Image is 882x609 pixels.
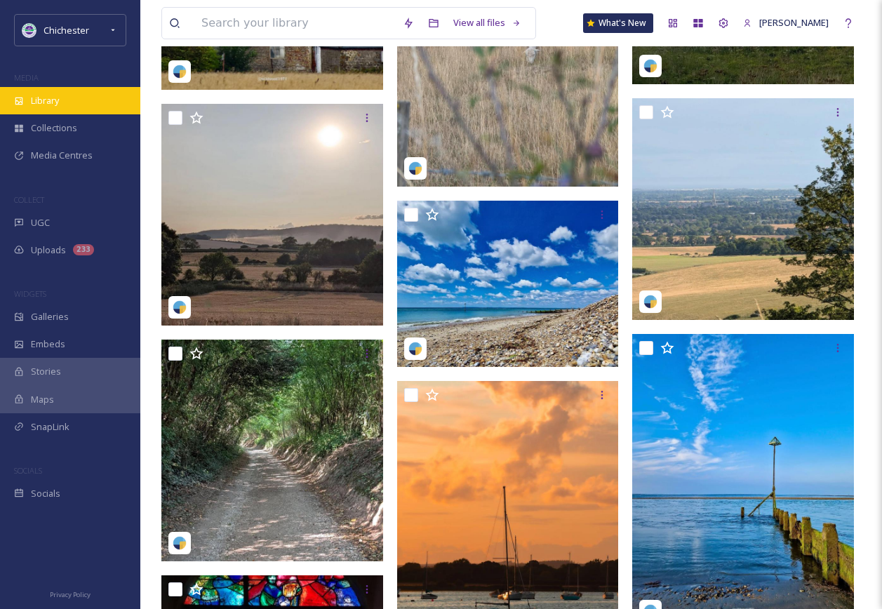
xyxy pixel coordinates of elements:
img: snapsea-logo.png [173,65,187,79]
img: snapsea-logo.png [643,295,657,309]
input: Search your library [194,8,396,39]
span: SnapLink [31,420,69,434]
div: 233 [73,244,94,255]
span: Stories [31,365,61,378]
img: wild_andwoody_photography-18098779861602459.jpeg [397,201,619,367]
span: COLLECT [14,194,44,205]
img: snapsea-logo.png [173,300,187,314]
a: What's New [583,13,653,33]
span: Socials [31,487,60,500]
span: Collections [31,121,77,135]
img: snapsea-logo.png [173,536,187,550]
span: MEDIA [14,72,39,83]
span: WIDGETS [14,288,46,299]
img: Logo_of_Chichester_District_Council.png [22,23,36,37]
img: snapsea-logo.png [643,59,657,73]
span: UGC [31,216,50,229]
img: garyjmiddleton-18064993367239889.jpeg [161,104,383,326]
img: snapsea-logo.png [408,161,422,175]
img: garyjmiddleton-18070750079043787.jpeg [632,98,854,320]
span: Embeds [31,337,65,351]
span: Privacy Policy [50,590,91,599]
a: Privacy Policy [50,585,91,602]
img: snapsea-logo.png [408,342,422,356]
span: Uploads [31,243,66,257]
img: garyjmiddleton-17921989761000349.jpeg [161,340,383,561]
span: Media Centres [31,149,93,162]
a: [PERSON_NAME] [736,9,836,36]
span: Galleries [31,310,69,323]
span: Chichester [44,24,89,36]
a: View all files [446,9,528,36]
span: [PERSON_NAME] [759,16,829,29]
span: Library [31,94,59,107]
span: SOCIALS [14,465,42,476]
span: Maps [31,393,54,406]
